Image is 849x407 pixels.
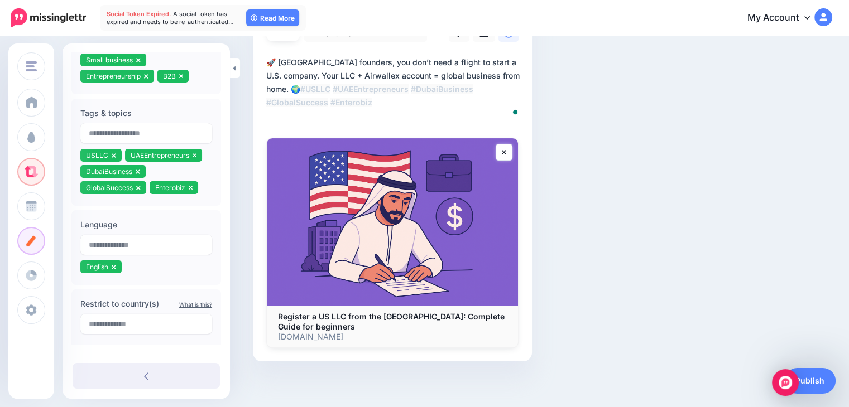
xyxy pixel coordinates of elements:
span: English [86,263,108,271]
span: Small business [86,56,133,64]
label: Tags & topics [80,106,212,120]
textarea: To enrich screen reader interactions, please activate Accessibility in Grammarly extension settings [266,56,523,123]
div: 🚀 [GEOGRAPHIC_DATA] founders, you don’t need a flight to start a U.S. company. Your LLC + Airwall... [266,56,523,109]
span: GlobalSuccess [86,183,133,192]
img: Missinglettr [11,8,86,27]
a: My Account [736,4,832,32]
b: Register a US LLC from the [GEOGRAPHIC_DATA]: Complete Guide for beginners [278,312,505,331]
a: Read More [246,9,299,26]
img: menu.png [26,61,37,71]
img: Register a US LLC from the UAE: Complete Guide for beginners [267,138,518,306]
label: Restrict to country(s) [80,297,212,311]
span: Entrepreneurship [86,72,141,80]
span: DubaiBusiness [86,167,132,176]
span: A social token has expired and needs to be re-authenticated… [107,10,234,26]
div: Open Intercom Messenger [772,369,799,396]
span: B2B [163,72,176,80]
p: [DOMAIN_NAME] [278,332,507,342]
a: What is this? [179,301,212,308]
span: UAEEntrepreneurs [131,151,189,159]
span: USLLC [86,151,108,159]
a: Publish [784,368,836,394]
span: Social Token Expired. [107,10,171,18]
label: Language [80,218,212,231]
span: Enterobiz [155,183,185,192]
